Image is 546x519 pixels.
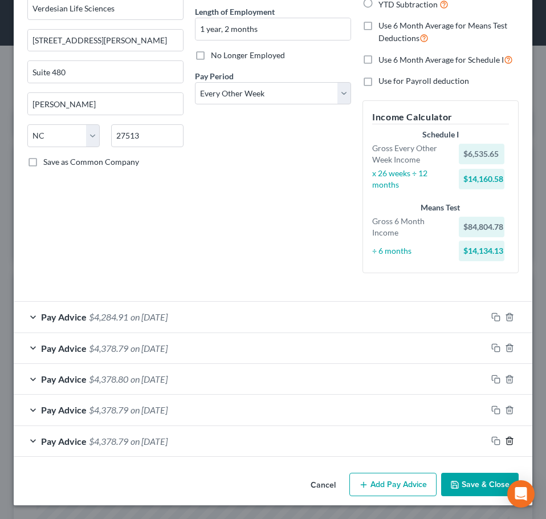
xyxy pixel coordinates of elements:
span: Pay Period [195,71,234,81]
input: ex: 2 years [195,18,351,40]
span: Use 6 Month Average for Means Test Deductions [378,21,507,43]
div: Means Test [372,202,509,213]
div: x 26 weeks ÷ 12 months [366,168,453,190]
input: Unit, Suite, etc... [28,61,183,83]
span: Pay Advice [41,343,87,354]
div: Schedule I [372,129,509,140]
span: Use for Payroll deduction [378,76,469,86]
button: Save & Close [441,473,519,497]
span: $4,378.80 [89,374,128,384]
div: $84,804.78 [459,217,504,237]
span: $4,378.79 [89,404,128,415]
div: $14,134.13 [459,241,504,261]
span: on [DATE] [131,374,168,384]
span: Pay Advice [41,436,87,447]
div: ÷ 6 months [366,245,453,257]
input: Enter city... [28,93,183,115]
span: No Longer Employed [211,50,285,60]
span: Pay Advice [41,374,87,384]
span: on [DATE] [131,311,168,322]
span: $4,378.79 [89,436,128,447]
span: $4,284.91 [89,311,128,322]
div: Gross Every Other Week Income [366,143,453,165]
input: Enter zip... [111,124,184,147]
div: Open Intercom Messenger [507,480,535,508]
h5: Income Calculator [372,110,509,124]
span: Pay Advice [41,311,87,322]
button: Cancel [301,474,345,497]
input: Enter address... [28,30,183,51]
button: Add Pay Advice [349,473,437,497]
div: $14,160.58 [459,169,504,189]
span: on [DATE] [131,404,168,415]
span: Use 6 Month Average for Schedule I [378,55,504,64]
label: Length of Employment [195,6,275,18]
span: on [DATE] [131,343,168,354]
span: on [DATE] [131,436,168,447]
div: Gross 6 Month Income [366,216,453,238]
span: Save as Common Company [43,157,139,167]
span: $4,378.79 [89,343,128,354]
span: Pay Advice [41,404,87,415]
div: $6,535.65 [459,144,504,164]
